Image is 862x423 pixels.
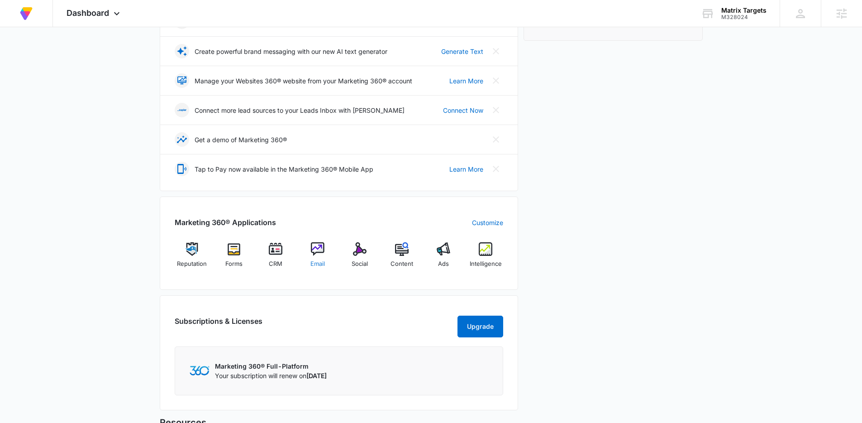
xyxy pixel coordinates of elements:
p: Create powerful brand messaging with our new AI text generator [195,47,387,56]
a: Content [384,242,419,275]
p: Marketing 360® Full-Platform [215,361,327,371]
span: Dashboard [67,8,109,18]
p: Get a demo of Marketing 360® [195,135,287,144]
a: Intelligence [468,242,503,275]
div: account name [721,7,767,14]
span: [DATE] [306,372,327,380]
span: Email [310,260,325,269]
img: Volusion [18,5,34,22]
h2: Marketing 360® Applications [175,217,276,228]
span: Ads [438,260,449,269]
a: Forms [216,242,251,275]
span: Social [352,260,368,269]
span: Content [391,260,413,269]
a: Ads [426,242,461,275]
a: CRM [258,242,293,275]
a: Learn More [449,164,483,174]
span: Intelligence [470,260,502,269]
a: Email [300,242,335,275]
span: Reputation [177,260,207,269]
a: Social [343,242,377,275]
button: Close [489,73,503,88]
button: Close [489,44,503,58]
button: Close [489,132,503,147]
p: Your subscription will renew on [215,371,327,380]
button: Close [489,103,503,117]
a: Generate Text [441,47,483,56]
button: Upgrade [457,316,503,337]
h2: Subscriptions & Licenses [175,316,262,334]
a: Customize [472,218,503,227]
a: Reputation [175,242,210,275]
a: Connect Now [443,106,483,115]
img: Marketing 360 Logo [190,366,210,375]
a: Learn More [449,76,483,86]
span: CRM [269,260,282,269]
button: Close [489,162,503,176]
span: Forms [225,260,243,269]
p: Manage your Websites 360® website from your Marketing 360® account [195,76,412,86]
p: Connect more lead sources to your Leads Inbox with [PERSON_NAME] [195,106,405,115]
p: Tap to Pay now available in the Marketing 360® Mobile App [195,164,373,174]
div: account id [721,14,767,20]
